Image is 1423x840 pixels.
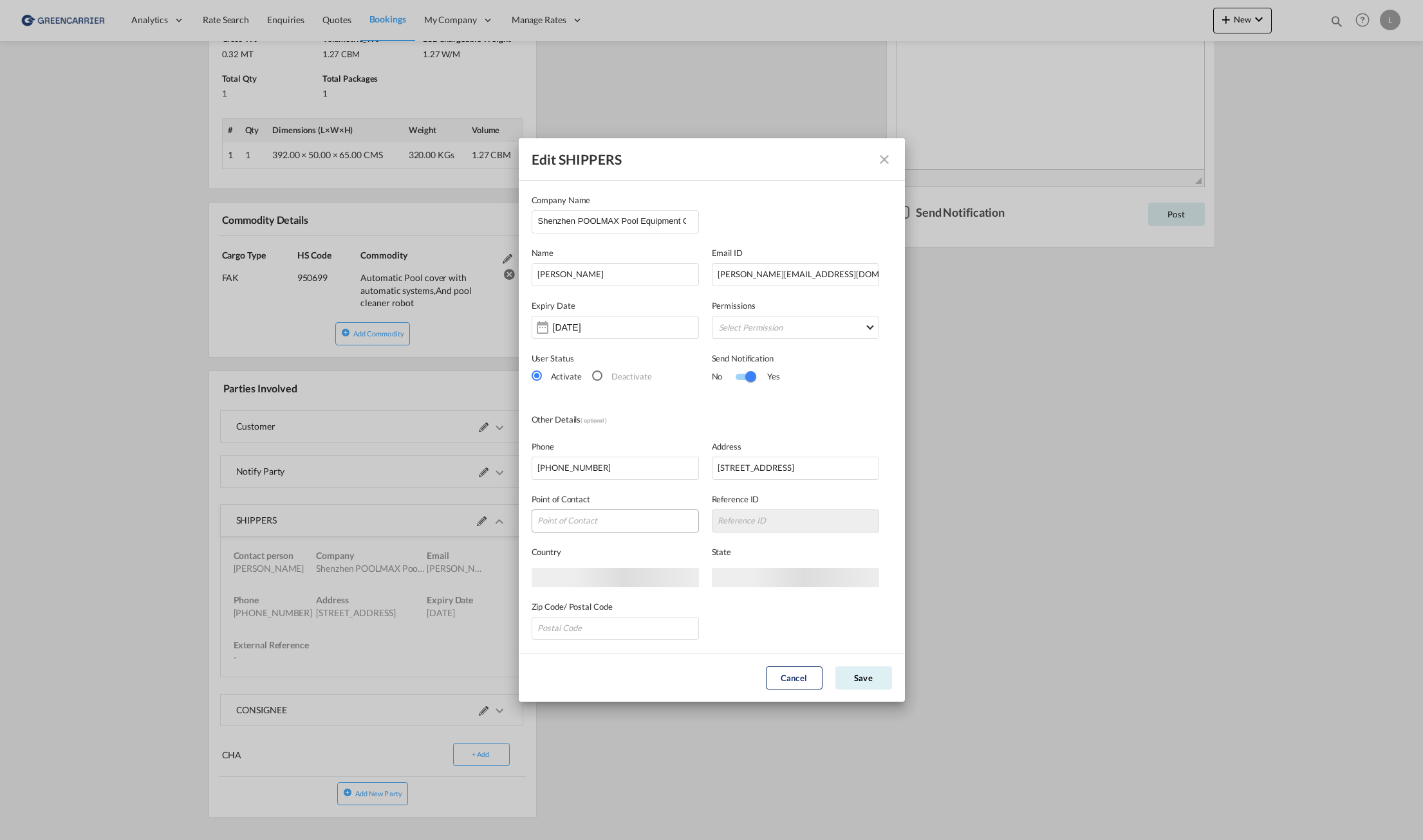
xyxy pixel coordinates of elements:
span: Edit [532,151,556,167]
input: Address [712,457,879,480]
button: Cancel [766,666,823,689]
span: Phone [532,441,555,452]
span: ( optional ) [581,417,607,424]
div: Send Notification [712,352,879,365]
md-radio-button: Deactivate [592,369,652,383]
input: Phone Number [532,457,699,480]
span: Permissions [712,300,756,311]
span: State [712,547,732,557]
md-switch: Switch 1 [735,368,754,387]
span: Expiry Date [532,300,575,311]
md-icon: icon-close [877,152,892,167]
body: Rikteksteditor, editor4 [13,13,294,26]
div: Other Details [532,413,712,427]
input: Select Expiry Date [553,322,634,333]
input: Point of Contact [532,509,699,533]
span: Address [712,441,741,452]
span: Zip Code/ Postal Code [532,601,613,612]
button: Save [835,666,892,689]
input: Postal Code [532,617,699,640]
span: Email ID [712,248,743,258]
div: User Status [532,352,699,365]
span: SHIPPERS [559,151,622,167]
span: Country [532,547,561,557]
input: Name [532,263,699,286]
button: icon-close [871,147,897,172]
md-select: Select Permission [712,316,879,339]
span: Name [532,248,554,258]
input: Company [538,211,698,230]
span: Reference ID [712,494,759,504]
md-radio-button: Activate [532,369,582,383]
input: Email [712,263,879,286]
input: Reference ID [712,509,879,533]
div: No [712,370,736,383]
md-dialog: Edit SHIPPERS Company ... [519,138,905,702]
span: Company Name [532,195,591,205]
span: Point of Contact [532,494,590,504]
div: Yes [754,370,780,383]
